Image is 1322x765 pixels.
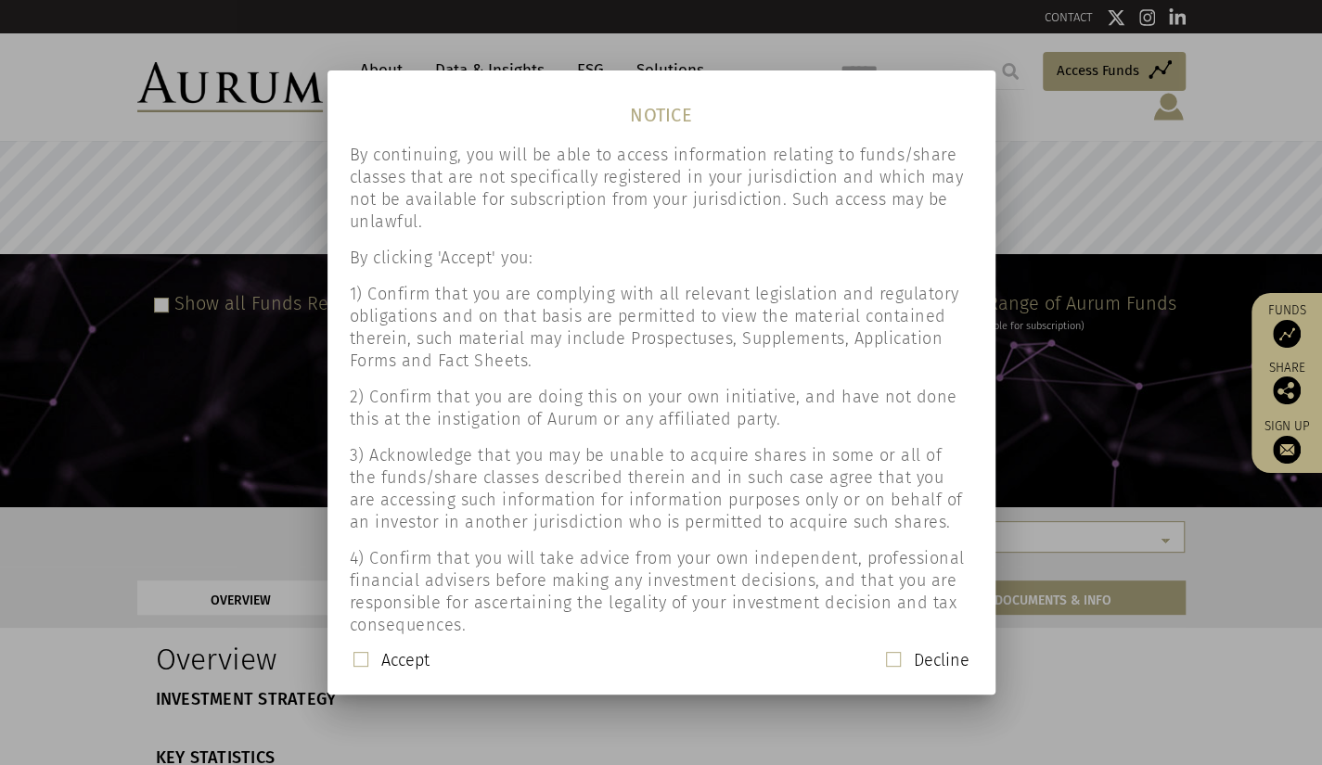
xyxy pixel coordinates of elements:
[381,649,430,671] label: Accept
[1273,320,1301,348] img: Access Funds
[1273,436,1301,464] img: Sign up to our newsletter
[1273,376,1301,404] img: Share this post
[350,247,973,269] p: By clicking 'Accept' you:
[350,283,973,372] p: 1) Confirm that you are complying with all relevant legislation and regulatory obligations and on...
[350,547,973,636] p: 4) Confirm that you will take advice from your own independent, professional financial advisers b...
[327,84,995,130] h1: NOTICE
[914,649,969,671] label: Decline
[350,144,973,233] p: By continuing, you will be able to access information relating to funds/share classes that are no...
[350,444,973,533] p: 3) Acknowledge that you may be unable to acquire shares in some or all of the funds/share classes...
[1261,362,1313,404] div: Share
[1261,302,1313,348] a: Funds
[350,386,973,430] p: 2) Confirm that you are doing this on your own initiative, and have not done this at the instigat...
[1261,418,1313,464] a: Sign up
